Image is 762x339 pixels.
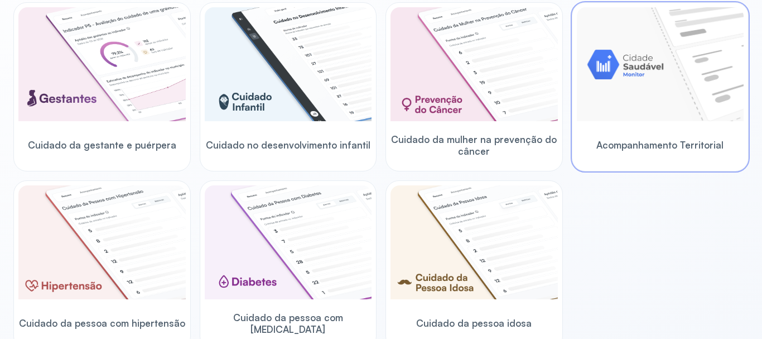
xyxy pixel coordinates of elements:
img: diabetics.png [205,185,372,299]
span: Cuidado da gestante e puérpera [28,139,176,151]
span: Acompanhamento Territorial [596,139,724,151]
img: placeholder-module-ilustration.png [577,7,744,121]
img: hypertension.png [18,185,186,299]
img: elderly.png [390,185,558,299]
span: Cuidado da pessoa com [MEDICAL_DATA] [205,312,372,336]
img: pregnants.png [18,7,186,121]
span: Cuidado da mulher na prevenção do câncer [390,133,558,157]
span: Cuidado da pessoa com hipertensão [19,317,185,329]
img: woman-cancer-prevention-care.png [390,7,558,121]
img: child-development.png [205,7,372,121]
span: Cuidado no desenvolvimento infantil [206,139,370,151]
span: Cuidado da pessoa idosa [416,317,532,329]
